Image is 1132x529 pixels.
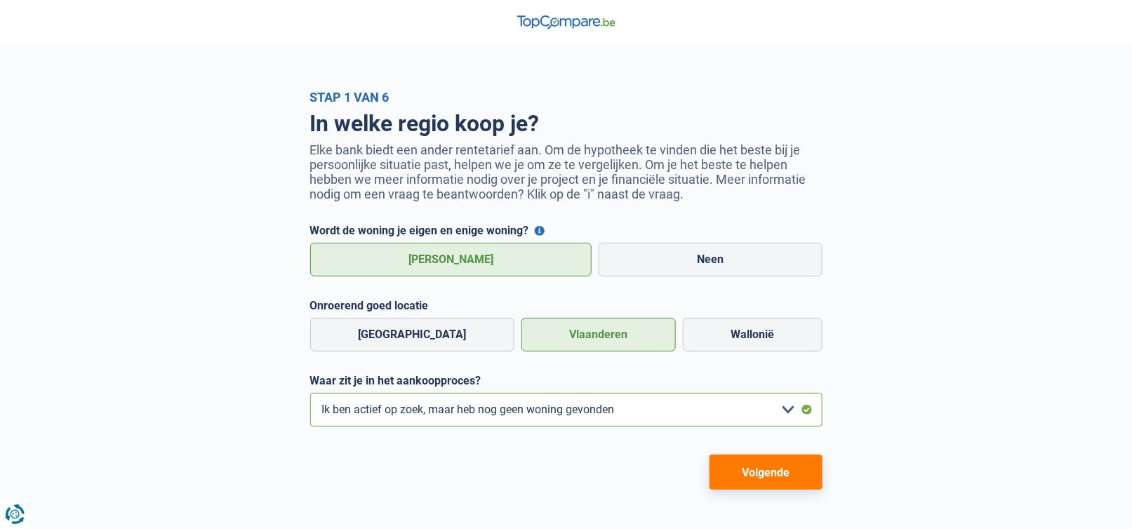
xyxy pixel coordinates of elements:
label: Wordt de woning je eigen en enige woning? [310,224,823,237]
button: Wordt de woning je eigen en enige woning? [535,226,545,236]
h1: In welke regio koop je? [310,110,823,137]
label: Onroerend goed locatie [310,299,823,312]
div: Stap 1 van 6 [310,90,823,105]
img: TopCompare Logo [517,15,615,29]
button: Volgende [710,455,823,490]
label: Wallonië [683,318,823,351]
label: [PERSON_NAME] [310,243,592,276]
label: Waar zit je in het aankoopproces? [310,374,823,387]
label: [GEOGRAPHIC_DATA] [310,318,514,351]
label: Neen [599,243,823,276]
label: Vlaanderen [521,318,676,351]
p: Elke bank biedt een ander rentetarief aan. Om de hypotheek te vinden die het beste bij je persoon... [310,142,823,201]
